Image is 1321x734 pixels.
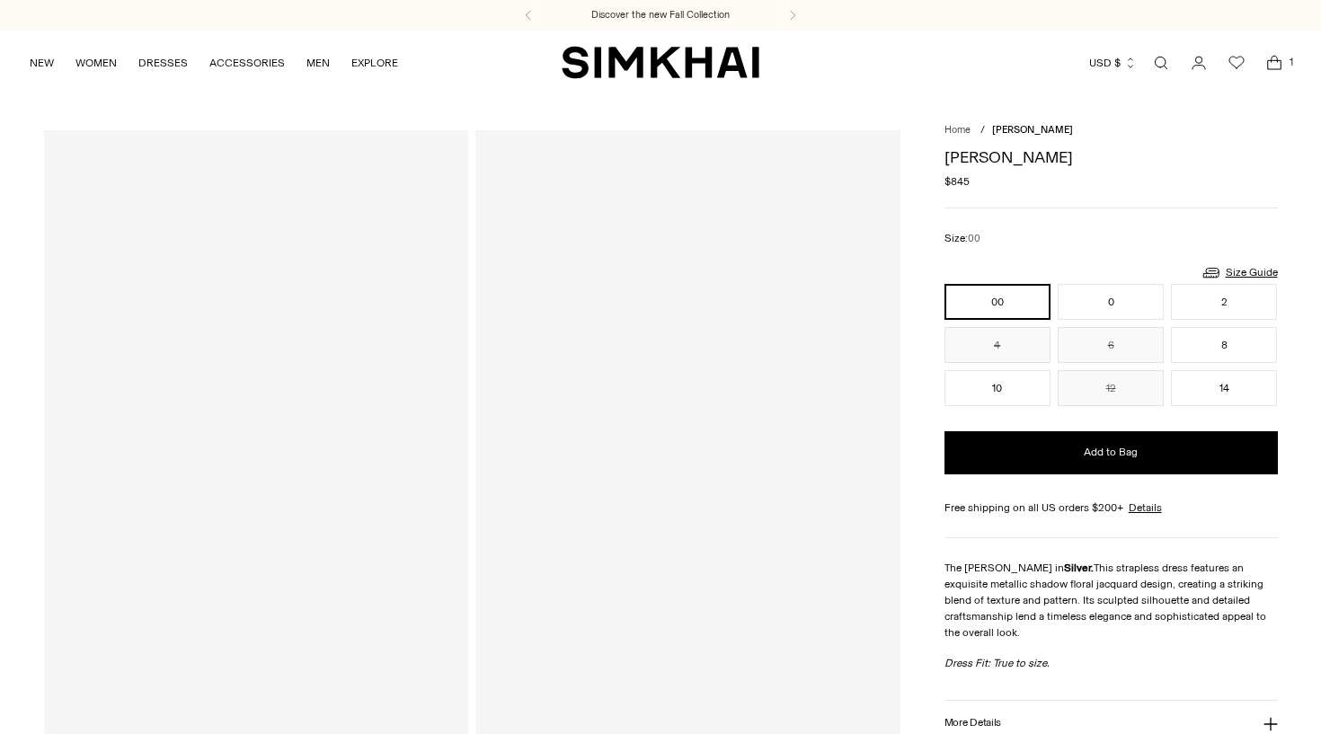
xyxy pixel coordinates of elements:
[944,230,980,247] label: Size:
[591,8,730,22] a: Discover the new Fall Collection
[138,43,188,83] a: DRESSES
[944,500,1278,516] div: Free shipping on all US orders $200+
[944,560,1278,641] p: The [PERSON_NAME] in This strapless dress features an exquisite metallic shadow floral jacquard d...
[30,43,54,83] a: NEW
[1219,45,1255,81] a: Wishlist
[944,149,1278,165] h1: [PERSON_NAME]
[1201,261,1278,284] a: Size Guide
[1171,284,1277,320] button: 2
[944,431,1278,474] button: Add to Bag
[1283,54,1299,70] span: 1
[944,173,970,190] span: $845
[1084,445,1138,460] span: Add to Bag
[1171,370,1277,406] button: 14
[1064,562,1094,574] strong: Silver.
[944,370,1051,406] button: 10
[1181,45,1217,81] a: Go to the account page
[944,124,971,136] a: Home
[944,327,1051,363] button: 4
[306,43,330,83] a: MEN
[944,657,1050,669] em: Dress Fit: True to size.
[562,45,759,80] a: SIMKHAI
[968,233,980,244] span: 00
[1171,327,1277,363] button: 8
[351,43,398,83] a: EXPLORE
[75,43,117,83] a: WOMEN
[980,123,985,138] div: /
[944,284,1051,320] button: 00
[209,43,285,83] a: ACCESSORIES
[1143,45,1179,81] a: Open search modal
[944,717,1001,729] h3: More Details
[1058,327,1164,363] button: 6
[992,124,1073,136] span: [PERSON_NAME]
[1129,500,1162,516] a: Details
[1058,284,1164,320] button: 0
[1089,43,1137,83] button: USD $
[1058,370,1164,406] button: 12
[944,123,1278,138] nav: breadcrumbs
[1256,45,1292,81] a: Open cart modal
